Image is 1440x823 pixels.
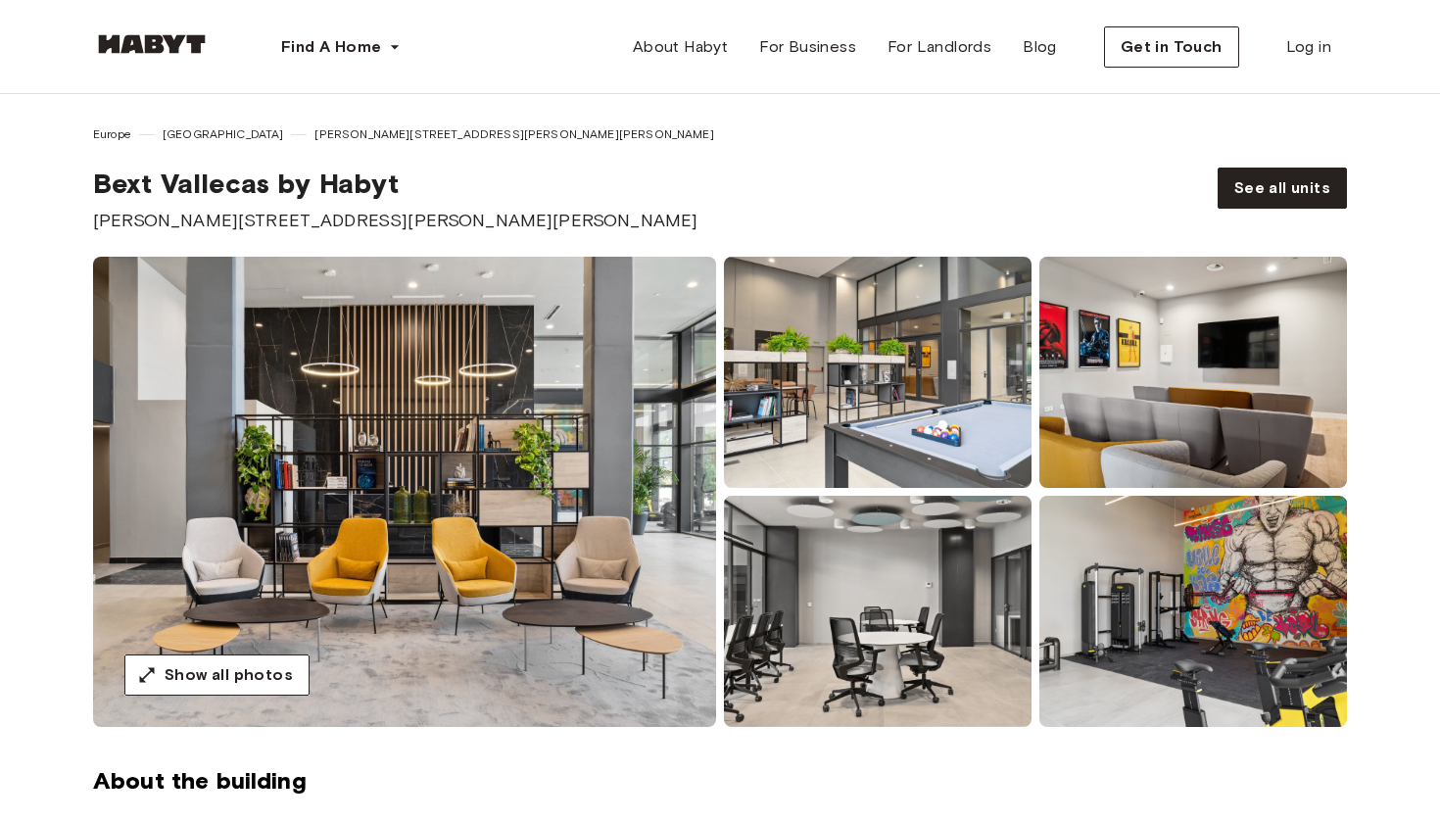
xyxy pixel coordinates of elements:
[93,34,211,54] img: Habyt
[759,35,856,59] span: For Business
[1039,257,1347,488] img: room-image
[1104,26,1239,68] button: Get in Touch
[165,663,293,687] span: Show all photos
[93,257,716,727] img: room-image
[1007,27,1073,67] a: Blog
[617,27,744,67] a: About Habyt
[93,208,697,233] span: [PERSON_NAME][STREET_ADDRESS][PERSON_NAME][PERSON_NAME]
[724,257,1032,488] img: room-image
[93,167,697,200] span: Bext Vallecas by Habyt
[93,766,1347,796] span: About the building
[1271,27,1347,67] a: Log in
[1023,35,1057,59] span: Blog
[265,27,416,67] button: Find A Home
[1218,168,1347,209] a: See all units
[93,125,131,143] span: Europe
[872,27,1007,67] a: For Landlords
[124,654,310,696] button: Show all photos
[1286,35,1331,59] span: Log in
[633,35,728,59] span: About Habyt
[281,35,381,59] span: Find A Home
[314,125,713,143] span: [PERSON_NAME][STREET_ADDRESS][PERSON_NAME][PERSON_NAME]
[1121,35,1223,59] span: Get in Touch
[888,35,991,59] span: For Landlords
[1039,496,1347,727] img: room-image
[744,27,872,67] a: For Business
[163,125,284,143] span: [GEOGRAPHIC_DATA]
[1234,176,1330,200] span: See all units
[724,496,1032,727] img: room-image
